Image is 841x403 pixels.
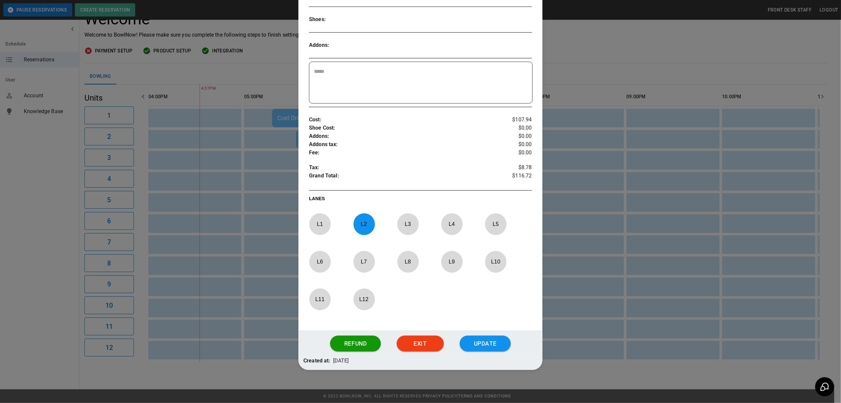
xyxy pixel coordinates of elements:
[495,149,532,157] p: $0.00
[330,336,381,352] button: Refund
[441,254,463,269] p: L 9
[309,140,495,149] p: Addons tax :
[485,216,507,232] p: L 5
[397,216,419,232] p: L 3
[309,254,331,269] p: L 6
[495,172,532,182] p: $116.72
[397,336,444,352] button: Exit
[309,195,532,204] p: LANES
[441,216,463,232] p: L 4
[309,164,495,172] p: Tax :
[353,292,375,307] p: L 12
[333,357,349,365] p: [DATE]
[495,116,532,124] p: $107.94
[397,254,419,269] p: L 8
[495,164,532,172] p: $8.78
[460,336,511,352] button: Update
[495,132,532,140] p: $0.00
[353,254,375,269] p: L 7
[309,124,495,132] p: Shoe Cost :
[353,216,375,232] p: L 2
[309,132,495,140] p: Addons :
[309,116,495,124] p: Cost :
[309,15,365,24] p: Shoes :
[485,254,507,269] p: L 10
[309,149,495,157] p: Fee :
[495,124,532,132] p: $0.00
[309,292,331,307] p: L 11
[495,140,532,149] p: $0.00
[303,357,330,365] p: Created at:
[309,216,331,232] p: L 1
[309,41,365,49] p: Addons :
[309,172,495,182] p: Grand Total :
